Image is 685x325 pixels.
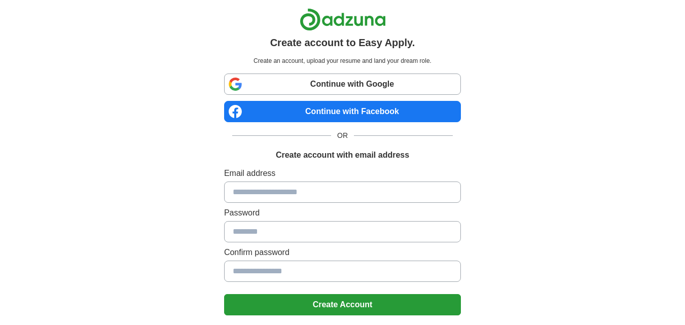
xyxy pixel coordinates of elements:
[224,207,461,219] label: Password
[226,56,459,65] p: Create an account, upload your resume and land your dream role.
[224,294,461,315] button: Create Account
[270,35,415,50] h1: Create account to Easy Apply.
[331,130,354,141] span: OR
[224,74,461,95] a: Continue with Google
[224,167,461,179] label: Email address
[300,8,386,31] img: Adzuna logo
[224,246,461,259] label: Confirm password
[276,149,409,161] h1: Create account with email address
[224,101,461,122] a: Continue with Facebook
